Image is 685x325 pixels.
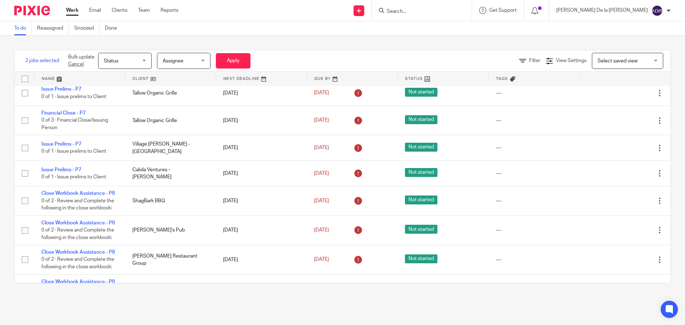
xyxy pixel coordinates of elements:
[405,143,437,152] span: Not started
[125,186,216,215] td: ShagBark BBQ
[138,7,150,14] a: Team
[41,94,106,99] span: 0 of 1 · Issue prelims to Client
[41,257,114,270] span: 0 of 2 · Review and Complete the following in the close workbook:
[314,257,329,262] span: [DATE]
[496,144,573,151] div: ---
[314,145,329,150] span: [DATE]
[529,58,541,63] span: Filter
[125,80,216,106] td: Tallow Organic Grille
[41,279,115,284] a: Close Workbook Assistance - P8
[89,7,101,14] a: Email
[496,256,573,263] div: ---
[216,135,307,161] td: [DATE]
[216,215,307,245] td: [DATE]
[41,118,108,131] span: 0 of 3 · Financial Close/Issuing Person
[41,111,86,116] a: Financial Close - P7
[598,59,638,64] span: Select saved view
[314,91,329,96] span: [DATE]
[496,77,508,81] span: Tags
[651,5,663,16] img: svg%3E
[216,245,307,274] td: [DATE]
[489,8,517,13] span: Get Support
[216,186,307,215] td: [DATE]
[74,21,100,35] a: Snoozed
[405,254,437,263] span: Not started
[163,59,183,64] span: Assignee
[496,170,573,177] div: ---
[405,115,437,124] span: Not started
[125,245,216,274] td: [PERSON_NAME] Restaurant Group
[37,21,69,35] a: Reassigned
[41,167,81,172] a: Issue Prelims - P7
[496,90,573,97] div: ---
[125,106,216,135] td: Tallow Organic Grille
[41,191,115,196] a: Close Workbook Assistance - P8
[41,174,106,179] span: 0 of 1 · Issue prelims to Client
[14,6,50,15] img: Pixie
[41,142,81,147] a: Issue Prelims - P7
[125,161,216,186] td: Calida Ventures - [PERSON_NAME]
[556,7,648,14] p: [PERSON_NAME] De la [PERSON_NAME]
[386,9,450,15] input: Search
[216,274,307,304] td: [DATE]
[105,21,122,35] a: Done
[405,168,437,177] span: Not started
[556,58,587,63] span: View Settings
[314,118,329,123] span: [DATE]
[25,57,59,64] span: 2 jobs selected
[41,228,114,240] span: 0 of 2 · Review and Complete the following in the close workbook:
[405,195,437,204] span: Not started
[314,171,329,176] span: [DATE]
[41,149,106,154] span: 0 of 1 · Issue prelims to Client
[68,54,95,68] p: Bulk update
[41,250,115,255] a: Close Workbook Assistance - P8
[68,62,84,67] a: Cancel
[41,198,114,211] span: 0 of 2 · Review and Complete the following in the close workbook:
[104,59,118,64] span: Status
[112,7,127,14] a: Clients
[496,227,573,234] div: ---
[314,228,329,233] span: [DATE]
[216,161,307,186] td: [DATE]
[161,7,178,14] a: Reports
[314,198,329,203] span: [DATE]
[405,225,437,234] span: Not started
[125,215,216,245] td: [PERSON_NAME]'s Pub
[496,117,573,124] div: ---
[216,80,307,106] td: [DATE]
[41,87,81,92] a: Issue Prelims - P7
[14,21,32,35] a: To do
[125,274,216,304] td: [PERSON_NAME] LLC - Taco Bell/KFC
[125,135,216,161] td: Village [PERSON_NAME] - [GEOGRAPHIC_DATA]
[405,88,437,97] span: Not started
[216,106,307,135] td: [DATE]
[496,197,573,204] div: ---
[41,220,115,225] a: Close Workbook Assistance - P8
[66,7,78,14] a: Work
[216,53,250,68] button: Apply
